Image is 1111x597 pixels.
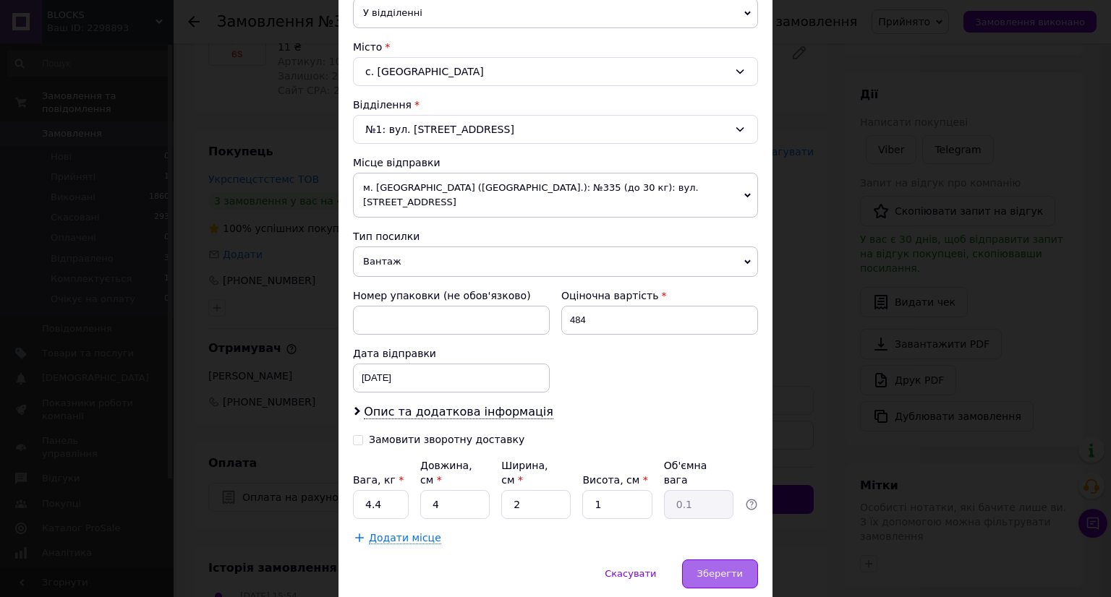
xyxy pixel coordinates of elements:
label: Довжина, см [420,460,472,486]
div: Номер упаковки (не обов'язково) [353,288,550,303]
span: Вантаж [353,246,758,277]
span: м. [GEOGRAPHIC_DATA] ([GEOGRAPHIC_DATA].): №335 (до 30 кг): вул. [STREET_ADDRESS] [353,173,758,218]
label: Ширина, см [501,460,548,486]
span: Місце відправки [353,157,440,168]
div: с. [GEOGRAPHIC_DATA] [353,57,758,86]
div: Відділення [353,98,758,112]
div: Замовити зворотну доставку [369,434,524,446]
span: Скасувати [605,568,656,579]
span: Зберегти [697,568,743,579]
span: Додати місце [369,532,441,544]
span: Опис та додаткова інформація [364,405,553,419]
label: Вага, кг [353,474,404,486]
span: Тип посилки [353,231,420,242]
div: Об'ємна вага [664,458,733,487]
div: Дата відправки [353,346,550,361]
div: Оціночна вартість [561,288,758,303]
div: Місто [353,40,758,54]
label: Висота, см [582,474,647,486]
div: №1: вул. [STREET_ADDRESS] [353,115,758,144]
